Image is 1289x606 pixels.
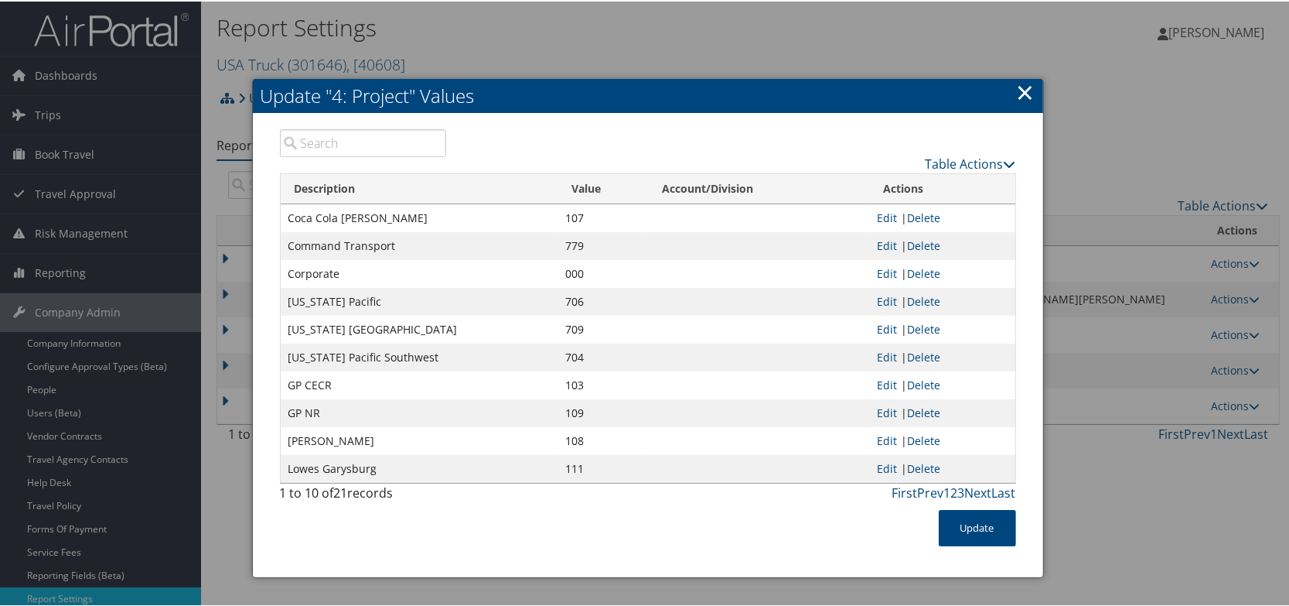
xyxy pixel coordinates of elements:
a: Edit [878,209,898,224]
td: 107 [558,203,648,231]
td: | [870,398,1015,426]
td: Command Transport [281,231,558,258]
a: 1 [944,483,951,500]
input: Search [280,128,447,156]
a: Next [965,483,992,500]
a: Edit [878,376,898,391]
div: 1 to 10 of records [280,482,447,508]
a: Delete [908,237,941,252]
td: 779 [558,231,648,258]
a: Delete [908,265,941,279]
td: 109 [558,398,648,426]
h2: Update "4: Project" Values [253,77,1043,111]
td: 103 [558,370,648,398]
td: | [870,286,1015,314]
a: 3 [958,483,965,500]
td: | [870,426,1015,454]
a: Edit [878,432,898,447]
td: 111 [558,454,648,481]
a: Delete [908,348,941,363]
td: 706 [558,286,648,314]
td: 709 [558,314,648,342]
a: Edit [878,320,898,335]
td: | [870,370,1015,398]
td: [PERSON_NAME] [281,426,558,454]
a: 2 [951,483,958,500]
a: Edit [878,460,898,474]
td: | [870,203,1015,231]
a: Delete [908,432,941,447]
a: Edit [878,293,898,307]
a: Prev [918,483,944,500]
td: GP CECR [281,370,558,398]
td: | [870,454,1015,481]
a: Delete [908,209,941,224]
th: Description: activate to sort column descending [281,173,558,203]
a: Edit [878,237,898,252]
a: Edit [878,265,898,279]
td: [US_STATE] [GEOGRAPHIC_DATA] [281,314,558,342]
a: × [1017,75,1035,106]
a: Delete [908,460,941,474]
td: Coca Cola [PERSON_NAME] [281,203,558,231]
th: Account/Division: activate to sort column ascending [648,173,870,203]
td: 000 [558,258,648,286]
td: [US_STATE] Pacific [281,286,558,314]
span: 21 [334,483,348,500]
a: Delete [908,404,941,419]
td: GP NR [281,398,558,426]
td: | [870,258,1015,286]
th: Actions [870,173,1015,203]
td: Lowes Garysburg [281,454,558,481]
a: First [892,483,918,500]
td: | [870,231,1015,258]
td: Corporate [281,258,558,286]
a: Table Actions [926,154,1016,171]
td: 704 [558,342,648,370]
a: Edit [878,404,898,419]
a: Last [992,483,1016,500]
a: Edit [878,348,898,363]
td: | [870,314,1015,342]
td: [US_STATE] Pacific Southwest [281,342,558,370]
a: Delete [908,376,941,391]
a: Delete [908,320,941,335]
th: Value: activate to sort column ascending [558,173,648,203]
a: Delete [908,293,941,307]
td: 108 [558,426,648,454]
td: | [870,342,1015,370]
button: Update [939,508,1016,545]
